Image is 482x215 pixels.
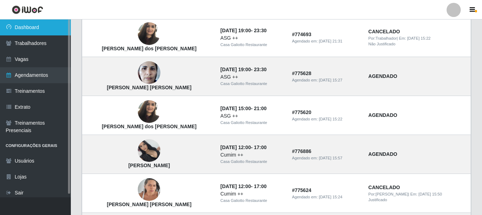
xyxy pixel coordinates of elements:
strong: # 775628 [292,70,311,76]
div: | Em: [368,35,466,41]
strong: # 774693 [292,32,311,37]
div: Casa Galiotto Restaurante [220,159,283,165]
div: Casa Galiotto Restaurante [220,81,283,87]
div: Cumim ++ [220,190,283,198]
img: Maria José Carlos da Silva [138,175,160,205]
div: Não Justificado [368,41,466,47]
strong: - [220,67,266,72]
strong: [PERSON_NAME] dos [PERSON_NAME] [102,124,197,129]
img: Evellyn Santos Silva [138,139,160,162]
div: ASG ++ [220,112,283,120]
div: Justificado [368,197,466,203]
time: [DATE] 12:00 [220,183,251,189]
div: Agendado em: [292,38,360,44]
time: [DATE] 19:00 [220,67,251,72]
time: 23:30 [254,28,267,33]
strong: AGENDADO [368,73,397,79]
time: [DATE] 19:00 [220,28,251,33]
div: ASG ++ [220,34,283,42]
div: Agendado em: [292,77,360,83]
div: Agendado em: [292,116,360,122]
time: [DATE] 15:24 [319,195,342,199]
strong: CANCELADO [368,29,400,34]
strong: AGENDADO [368,112,397,118]
time: [DATE] 15:50 [419,192,442,196]
time: [DATE] 15:22 [407,36,431,40]
time: [DATE] 15:57 [319,156,342,160]
strong: AGENDADO [368,151,397,157]
strong: - [220,28,266,33]
strong: CANCELADO [368,185,400,190]
div: Agendado em: [292,194,360,200]
time: 23:30 [254,67,267,72]
div: ASG ++ [220,73,283,81]
strong: [PERSON_NAME] [PERSON_NAME] [107,202,192,207]
img: Jeane Maria dos Santos [138,97,160,127]
strong: # 776886 [292,148,311,154]
strong: [PERSON_NAME] dos [PERSON_NAME] [102,46,197,51]
div: | Em: [368,191,466,197]
img: Maria José de Oliveira Barbosa [138,58,160,88]
time: [DATE] 15:27 [319,78,342,82]
strong: [PERSON_NAME] [PERSON_NAME] [107,85,192,90]
div: Cumim ++ [220,151,283,159]
strong: # 775624 [292,187,311,193]
span: Por: Trabalhador [368,36,397,40]
time: [DATE] 21:31 [319,39,342,43]
strong: - [220,106,266,111]
time: [DATE] 15:00 [220,106,251,111]
time: [DATE] 15:22 [319,117,342,121]
time: 17:00 [254,145,267,150]
strong: - [220,145,266,150]
img: Jeane Maria dos Santos [138,19,160,49]
time: 21:00 [254,106,267,111]
span: Por: [PERSON_NAME] [368,192,408,196]
div: Agendado em: [292,155,360,161]
strong: - [220,183,266,189]
strong: # 775620 [292,109,311,115]
time: [DATE] 12:00 [220,145,251,150]
strong: [PERSON_NAME] [128,163,170,168]
div: Casa Galiotto Restaurante [220,198,283,204]
div: Casa Galiotto Restaurante [220,42,283,48]
time: 17:00 [254,183,267,189]
div: Casa Galiotto Restaurante [220,120,283,126]
img: CoreUI Logo [12,5,43,14]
